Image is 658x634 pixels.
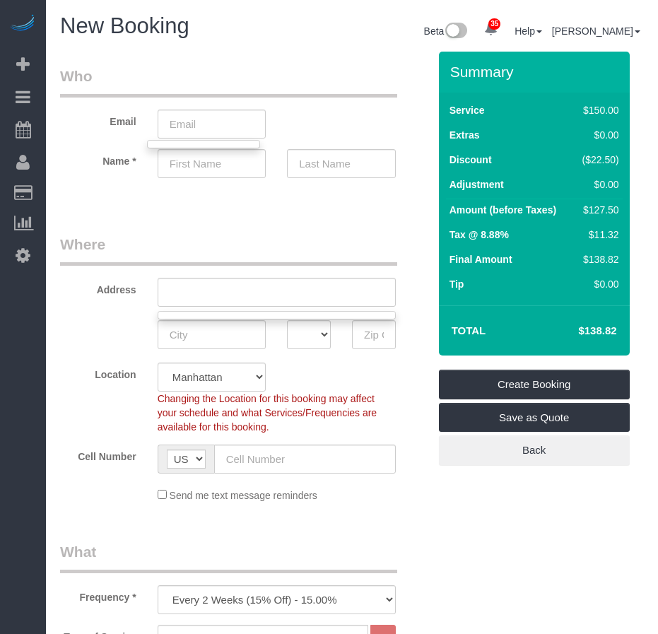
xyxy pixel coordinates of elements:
div: $0.00 [577,177,619,192]
legend: Where [60,234,397,266]
a: 35 [477,14,505,45]
label: Email [49,110,147,129]
label: Discount [450,153,492,167]
input: Last Name [287,149,396,178]
span: 35 [488,18,500,30]
label: Service [450,103,485,117]
label: Tax @ 8.88% [450,228,509,242]
a: Beta [424,25,468,37]
label: Tip [450,277,464,291]
a: Create Booking [439,370,630,399]
div: $150.00 [577,103,619,117]
div: $127.50 [577,203,619,217]
a: Help [515,25,542,37]
label: Name * [49,149,147,168]
legend: Who [60,66,397,98]
input: First Name [158,149,266,178]
div: ($22.50) [577,153,619,167]
label: Location [49,363,147,382]
h3: Summary [450,64,623,80]
label: Cell Number [49,445,147,464]
label: Amount (before Taxes) [450,203,556,217]
input: Cell Number [214,445,396,474]
div: $0.00 [577,277,619,291]
input: City [158,320,266,349]
a: [PERSON_NAME] [552,25,640,37]
div: $11.32 [577,228,619,242]
img: Automaid Logo [8,14,37,34]
div: $0.00 [577,128,619,142]
a: Back [439,435,630,465]
legend: What [60,541,397,573]
span: Send me text message reminders [170,490,317,501]
h4: $138.82 [536,325,616,337]
a: Save as Quote [439,403,630,433]
div: $138.82 [577,252,619,266]
label: Frequency * [49,585,147,604]
span: Changing the Location for this booking may affect your schedule and what Services/Frequencies are... [158,393,377,433]
label: Final Amount [450,252,512,266]
label: Address [49,278,147,297]
input: Email [158,110,266,139]
label: Adjustment [450,177,504,192]
strong: Total [452,324,486,336]
input: Zip Code [352,320,396,349]
img: New interface [444,23,467,41]
span: New Booking [60,13,189,38]
label: Extras [450,128,480,142]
